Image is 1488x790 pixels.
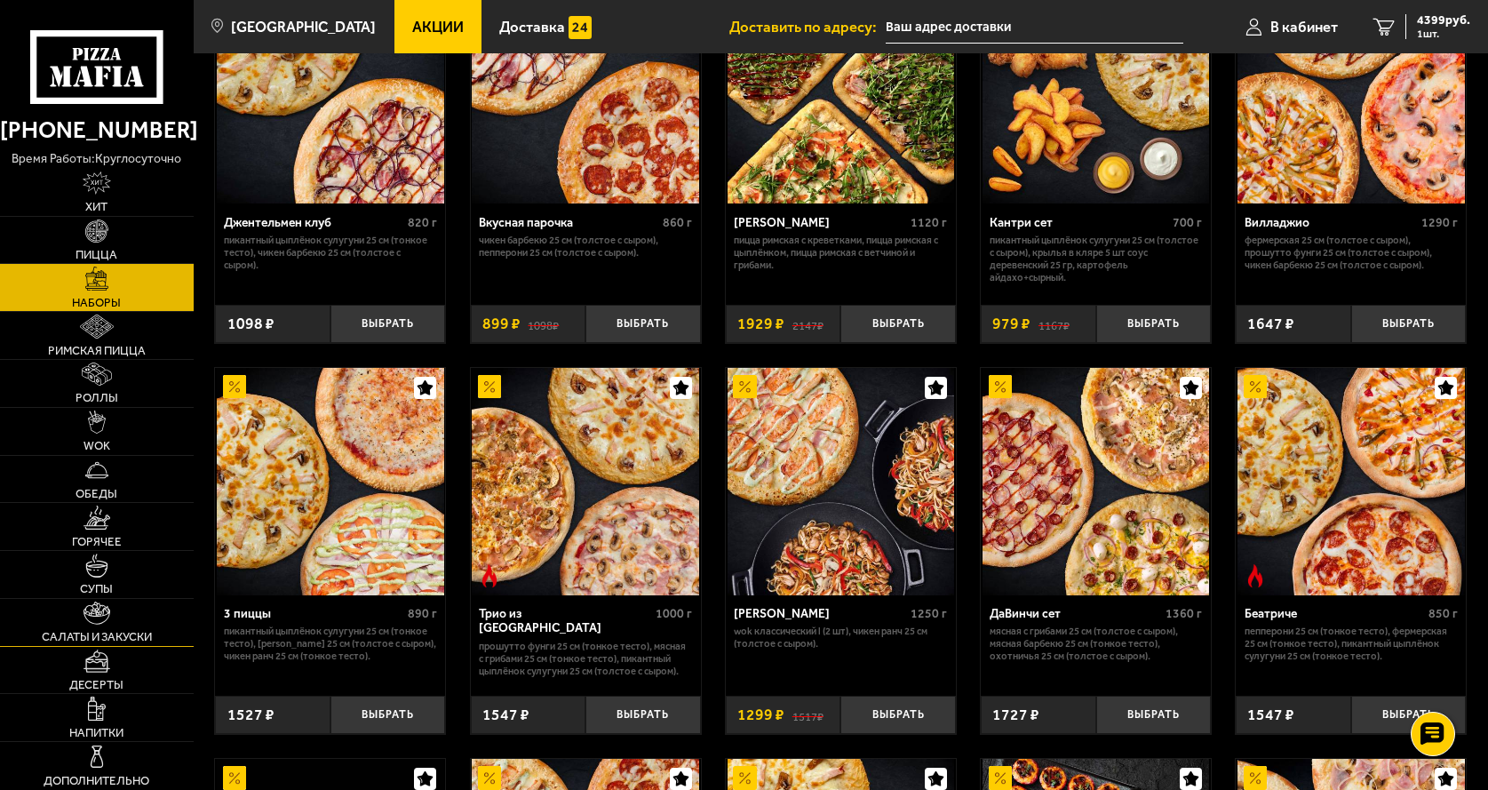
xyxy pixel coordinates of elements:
span: Акции [412,20,464,35]
span: 1727 ₽ [992,707,1039,722]
span: 899 ₽ [482,316,521,331]
img: Акционный [478,375,501,398]
a: АкционныйОстрое блюдоБеатриче [1236,368,1466,595]
span: Санкт-Петербург, Троицкий проспект, 6 [886,11,1183,44]
p: Пицца Римская с креветками, Пицца Римская с цыплёнком, Пицца Римская с ветчиной и грибами. [734,235,947,272]
span: Десерты [69,679,123,690]
a: АкционныйОстрое блюдоТрио из Рио [471,368,701,595]
s: 1098 ₽ [528,316,559,331]
s: 1517 ₽ [792,707,824,722]
button: Выбрать [840,305,956,343]
span: Доставить по адресу: [729,20,886,35]
span: 1929 ₽ [737,316,784,331]
span: 1290 г [1421,215,1458,230]
span: 1250 г [911,606,947,621]
img: Акционный [1244,766,1267,789]
span: Наборы [72,297,121,308]
button: Выбрать [1351,696,1467,734]
span: WOK [84,440,110,451]
button: Выбрать [1351,305,1467,343]
span: Горячее [72,536,122,547]
div: Беатриче [1245,607,1424,622]
span: 700 г [1173,215,1202,230]
span: 850 г [1428,606,1458,621]
span: 1547 ₽ [482,707,529,722]
button: Выбрать [585,305,701,343]
s: 2147 ₽ [792,316,824,331]
img: Акционный [1244,375,1267,398]
span: 1 шт. [1417,28,1470,39]
span: 1000 г [656,606,692,621]
button: Выбрать [330,696,446,734]
span: Салаты и закуски [42,631,152,642]
img: Акционный [223,766,246,789]
span: 1547 ₽ [1247,707,1294,722]
img: Острое блюдо [478,564,501,587]
img: Акционный [989,375,1012,398]
button: Выбрать [1096,305,1212,343]
p: Фермерская 25 см (толстое с сыром), Прошутто Фунги 25 см (толстое с сыром), Чикен Барбекю 25 см (... [1245,235,1458,272]
p: Пикантный цыплёнок сулугуни 25 см (толстое с сыром), крылья в кляре 5 шт соус деревенский 25 гр, ... [990,235,1203,284]
button: Выбрать [840,696,956,734]
img: ДаВинчи сет [983,368,1210,595]
span: 1098 ₽ [227,316,275,331]
span: 1647 ₽ [1247,316,1294,331]
span: В кабинет [1270,20,1338,35]
p: Пепперони 25 см (тонкое тесто), Фермерская 25 см (тонкое тесто), Пикантный цыплёнок сулугуни 25 с... [1245,626,1458,663]
span: Римская пицца [48,345,146,356]
span: Доставка [499,20,565,35]
img: Беатриче [1237,368,1465,595]
span: 1299 ₽ [737,707,784,722]
img: 3 пиццы [217,368,444,595]
span: 979 ₽ [992,316,1030,331]
div: Джентельмен клуб [224,216,403,231]
img: Акционный [478,766,501,789]
span: 890 г [408,606,437,621]
span: Обеды [76,488,117,499]
input: Ваш адрес доставки [886,11,1183,44]
a: АкционныйВилла Капри [726,368,956,595]
img: Трио из Рио [472,368,699,595]
a: Акционный3 пиццы [215,368,445,595]
div: Кантри сет [990,216,1169,231]
span: 4399 руб. [1417,14,1470,27]
p: Wok классический L (2 шт), Чикен Ранч 25 см (толстое с сыром). [734,626,947,650]
img: Острое блюдо [1244,564,1267,587]
span: Супы [80,583,113,594]
a: АкционныйДаВинчи сет [981,368,1211,595]
div: 3 пиццы [224,607,403,622]
p: Мясная с грибами 25 см (толстое с сыром), Мясная Барбекю 25 см (тонкое тесто), Охотничья 25 см (т... [990,626,1203,663]
div: [PERSON_NAME] [734,216,906,231]
p: Пикантный цыплёнок сулугуни 25 см (тонкое тесто), [PERSON_NAME] 25 см (толстое с сыром), Чикен Ра... [224,626,437,663]
button: Выбрать [1096,696,1212,734]
img: Вилла Капри [728,368,955,595]
p: Пикантный цыплёнок сулугуни 25 см (тонкое тесто), Чикен Барбекю 25 см (толстое с сыром). [224,235,437,272]
div: Вилладжио [1245,216,1417,231]
div: ДаВинчи сет [990,607,1162,622]
span: 1360 г [1166,606,1202,621]
div: Вкусная парочка [479,216,658,231]
span: Дополнительно [44,775,149,786]
span: 1527 ₽ [227,707,275,722]
button: Выбрать [330,305,446,343]
img: Акционный [223,375,246,398]
button: Выбрать [585,696,701,734]
p: Чикен Барбекю 25 см (толстое с сыром), Пепперони 25 см (толстое с сыром). [479,235,692,259]
img: 15daf4d41897b9f0e9f617042186c801.svg [569,16,592,39]
span: 1120 г [911,215,947,230]
span: [GEOGRAPHIC_DATA] [231,20,376,35]
div: Трио из [GEOGRAPHIC_DATA] [479,607,651,636]
img: Акционный [733,375,756,398]
span: 860 г [663,215,692,230]
span: Хит [85,201,107,212]
p: Прошутто Фунги 25 см (тонкое тесто), Мясная с грибами 25 см (тонкое тесто), Пикантный цыплёнок су... [479,641,692,678]
div: [PERSON_NAME] [734,607,906,622]
s: 1167 ₽ [1038,316,1070,331]
span: Пицца [76,249,117,260]
img: Акционный [989,766,1012,789]
img: Акционный [733,766,756,789]
span: Роллы [76,392,118,403]
span: Напитки [69,727,123,738]
span: 820 г [408,215,437,230]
